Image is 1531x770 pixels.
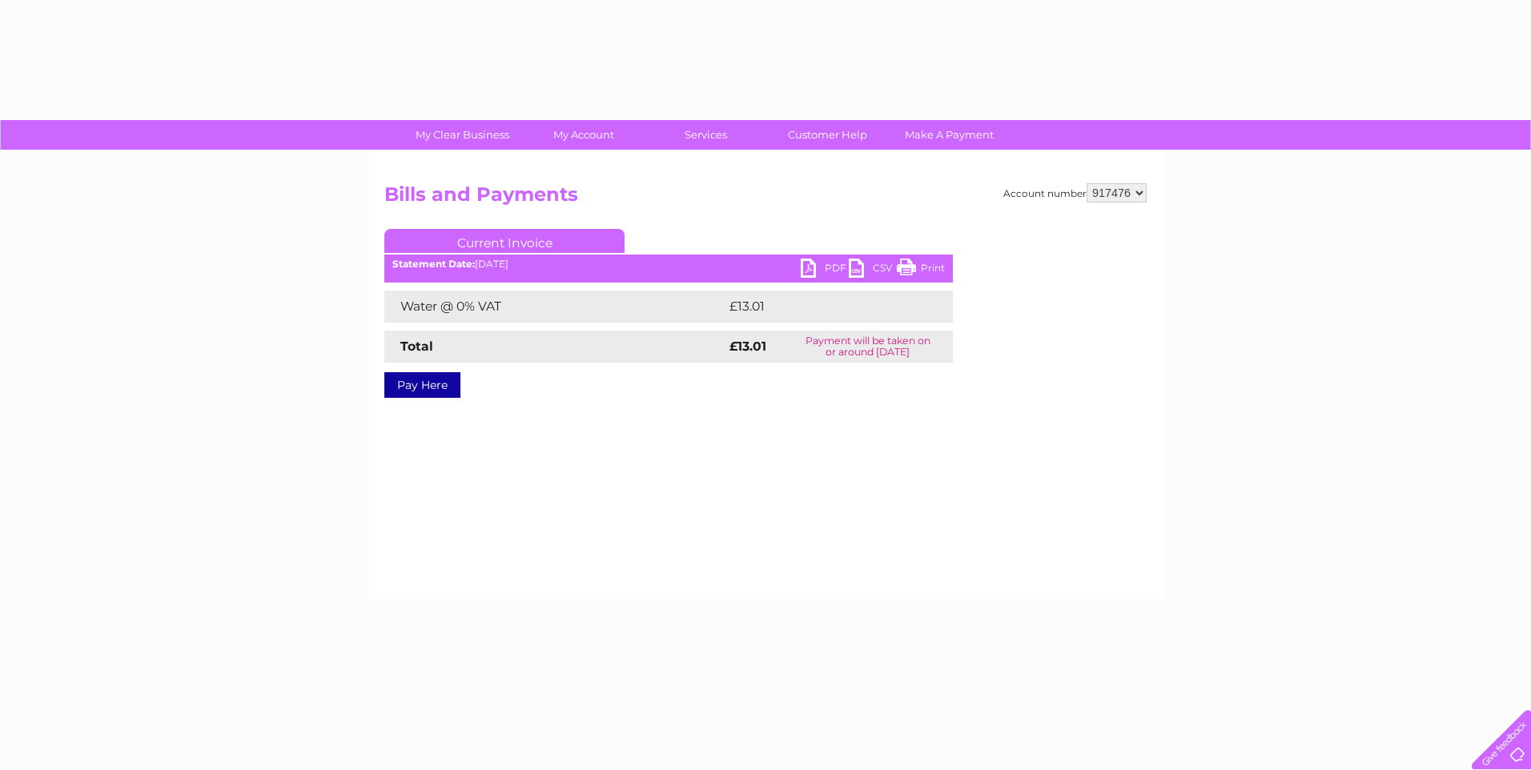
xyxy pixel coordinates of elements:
[1003,183,1147,203] div: Account number
[783,331,953,363] td: Payment will be taken on or around [DATE]
[801,259,849,282] a: PDF
[396,120,528,150] a: My Clear Business
[384,291,725,323] td: Water @ 0% VAT
[849,259,897,282] a: CSV
[384,183,1147,214] h2: Bills and Payments
[384,372,460,398] a: Pay Here
[761,120,894,150] a: Customer Help
[518,120,650,150] a: My Account
[640,120,772,150] a: Services
[384,259,953,270] div: [DATE]
[392,258,475,270] b: Statement Date:
[883,120,1015,150] a: Make A Payment
[384,229,625,253] a: Current Invoice
[400,339,433,354] strong: Total
[725,291,918,323] td: £13.01
[729,339,766,354] strong: £13.01
[897,259,945,282] a: Print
